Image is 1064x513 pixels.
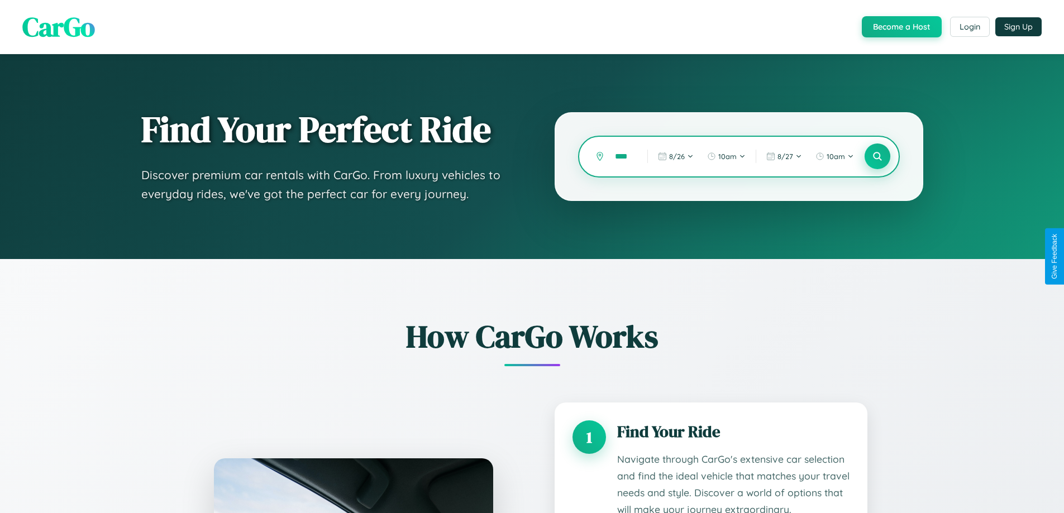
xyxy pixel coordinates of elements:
[810,147,860,165] button: 10am
[950,17,990,37] button: Login
[141,110,510,149] h1: Find Your Perfect Ride
[862,16,942,37] button: Become a Host
[197,315,867,358] h2: How CarGo Works
[22,8,95,45] span: CarGo
[652,147,699,165] button: 8/26
[718,152,737,161] span: 10am
[572,420,606,454] div: 1
[617,420,850,443] h3: Find Your Ride
[761,147,808,165] button: 8/27
[827,152,845,161] span: 10am
[995,17,1042,36] button: Sign Up
[702,147,751,165] button: 10am
[669,152,685,161] span: 8 / 26
[777,152,793,161] span: 8 / 27
[141,166,510,203] p: Discover premium car rentals with CarGo. From luxury vehicles to everyday rides, we've got the pe...
[1051,234,1058,279] div: Give Feedback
